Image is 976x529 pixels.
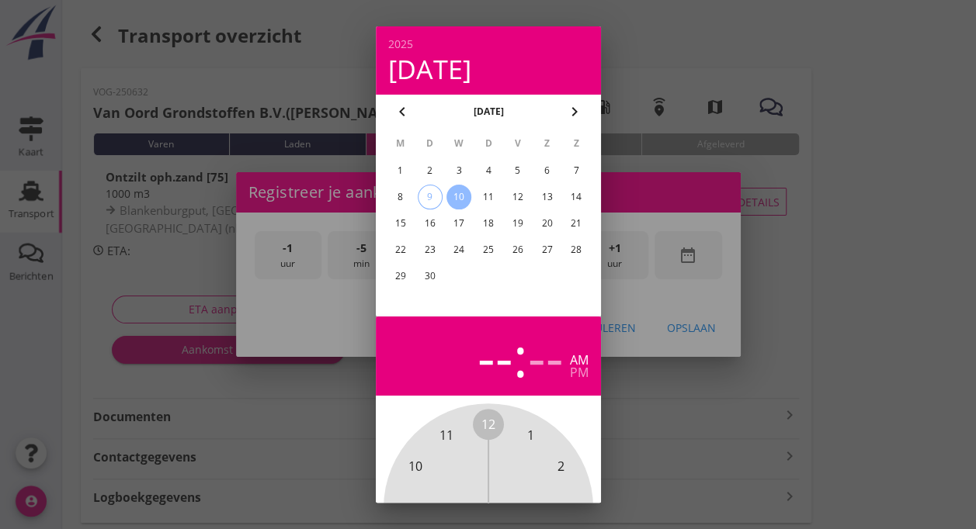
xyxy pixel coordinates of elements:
span: 11 [439,427,453,445]
button: 26 [505,237,530,262]
button: 24 [446,237,471,262]
th: M [387,130,415,157]
div: am [570,354,589,366]
button: 19 [505,211,530,236]
button: 17 [446,211,471,236]
i: chevron_left [393,102,412,121]
button: 20 [534,211,559,236]
span: 2 [557,457,564,475]
button: 1 [387,158,412,183]
button: 7 [564,158,589,183]
th: W [445,130,473,157]
button: 15 [387,211,412,236]
button: 18 [475,211,500,236]
button: 14 [564,185,589,209]
span: 10 [408,457,422,475]
button: 30 [417,264,442,289]
span: 9 [401,499,408,517]
button: 21 [564,211,589,236]
button: 8 [387,185,412,209]
button: 22 [387,237,412,262]
div: pm [570,366,589,379]
button: [DATE] [468,100,508,123]
i: chevron_right [565,102,584,121]
button: 28 [564,237,589,262]
span: 1 [526,427,533,445]
button: 2 [417,158,442,183]
th: Z [533,130,561,157]
div: [DATE] [388,56,589,82]
button: 9 [417,185,442,209]
button: 5 [505,158,530,183]
button: 6 [534,158,559,183]
span: 12 [481,415,495,434]
button: 4 [475,158,500,183]
button: 12 [505,185,530,209]
th: V [503,130,531,157]
th: D [474,130,502,157]
button: 23 [417,237,442,262]
button: 29 [387,264,412,289]
button: 16 [417,211,442,236]
span: 3 [568,499,575,517]
button: 3 [446,158,471,183]
div: 9 [418,185,441,209]
button: 10 [446,185,471,209]
button: 11 [475,185,500,209]
div: -- [478,329,513,383]
button: 25 [475,237,500,262]
div: -- [528,329,564,383]
button: 13 [534,185,559,209]
button: 27 [534,237,559,262]
th: D [415,130,443,157]
span: : [513,329,528,383]
th: Z [562,130,590,157]
div: 2025 [388,39,589,50]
